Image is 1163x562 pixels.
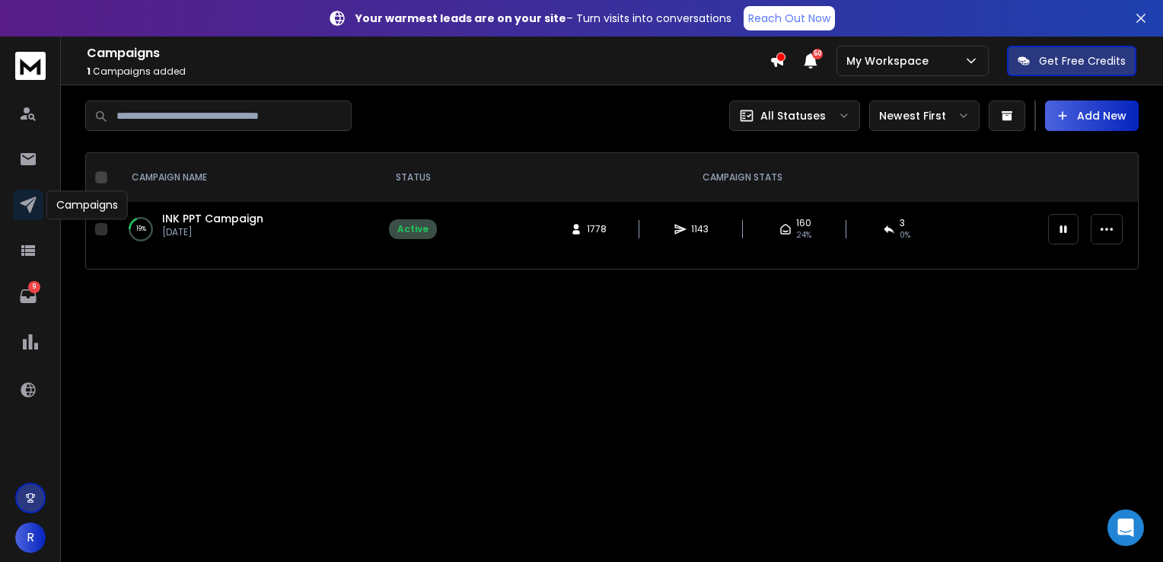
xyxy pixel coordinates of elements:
p: My Workspace [846,53,935,69]
span: 1143 [691,223,709,235]
a: 9 [13,281,43,311]
span: 1 [87,65,91,78]
span: 160 [796,217,811,229]
a: INK PPT Campaign [162,211,263,226]
span: 0 % [900,229,910,241]
th: STATUS [380,153,446,202]
th: CAMPAIGN NAME [113,153,380,202]
img: logo [15,52,46,80]
th: CAMPAIGN STATS [446,153,1039,202]
button: R [15,522,46,553]
div: Active [397,223,429,235]
p: 19 % [136,222,146,237]
span: 24 % [796,229,811,241]
button: Newest First [869,101,980,131]
div: Campaigns [46,190,128,219]
p: – Turn visits into conversations [355,11,731,26]
div: Open Intercom Messenger [1107,509,1144,546]
p: [DATE] [162,226,263,238]
p: 9 [28,281,40,293]
button: Get Free Credits [1007,46,1136,76]
p: Campaigns added [87,65,769,78]
p: Get Free Credits [1039,53,1126,69]
span: 3 [900,217,905,229]
td: 19%INK PPT Campaign[DATE] [113,202,380,257]
span: 1778 [587,223,607,235]
strong: Your warmest leads are on your site [355,11,566,26]
a: Reach Out Now [744,6,835,30]
p: All Statuses [760,108,826,123]
button: Add New [1045,101,1139,131]
p: Reach Out Now [748,11,830,26]
h1: Campaigns [87,44,769,62]
span: 50 [812,49,823,59]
